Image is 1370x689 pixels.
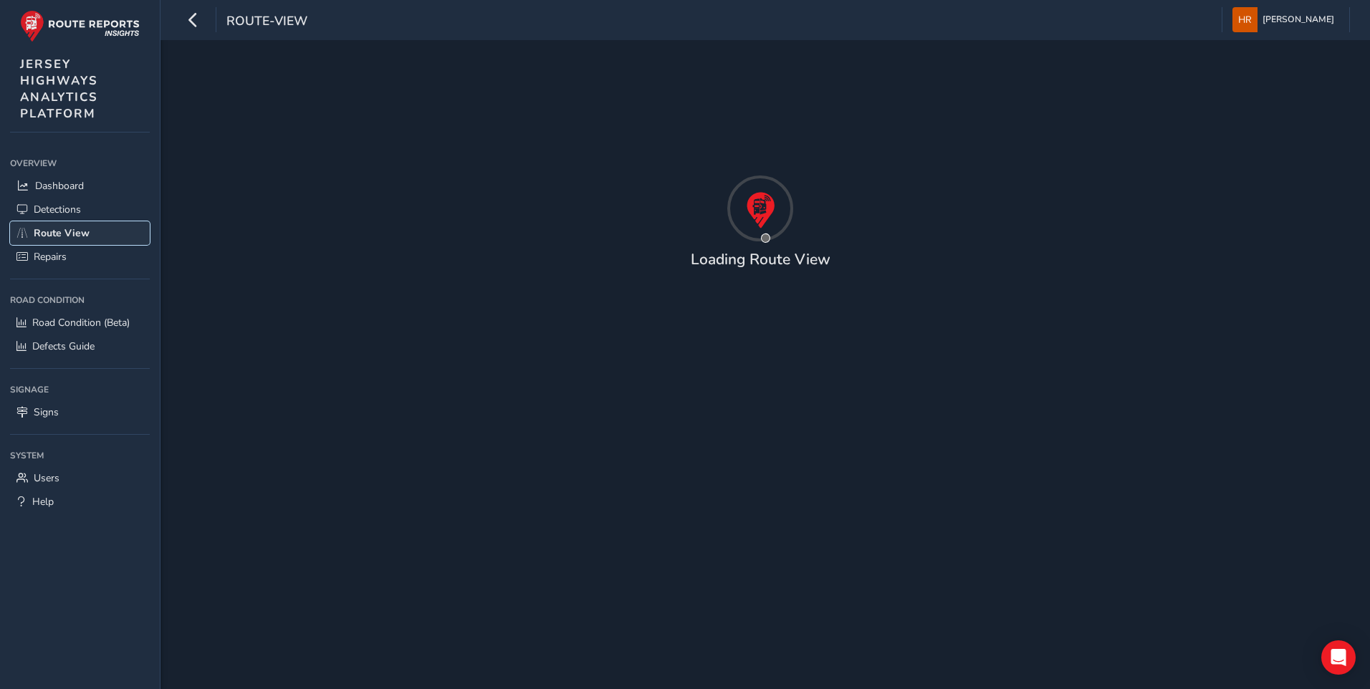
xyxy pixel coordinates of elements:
a: Dashboard [10,174,150,198]
span: Repairs [34,250,67,264]
span: Route View [34,226,90,240]
button: [PERSON_NAME] [1232,7,1339,32]
div: Overview [10,153,150,174]
a: Route View [10,221,150,245]
a: Road Condition (Beta) [10,311,150,334]
img: diamond-layout [1232,7,1258,32]
span: Road Condition (Beta) [32,316,130,329]
div: Signage [10,379,150,400]
a: Detections [10,198,150,221]
div: System [10,445,150,466]
span: Signs [34,405,59,419]
span: JERSEY HIGHWAYS ANALYTICS PLATFORM [20,56,98,122]
a: Repairs [10,245,150,269]
span: Detections [34,203,81,216]
a: Users [10,466,150,490]
div: Road Condition [10,289,150,311]
span: Dashboard [35,179,84,193]
a: Defects Guide [10,334,150,358]
a: Signs [10,400,150,424]
h4: Loading Route View [691,251,830,269]
span: Help [32,495,54,509]
span: Defects Guide [32,339,95,353]
span: [PERSON_NAME] [1263,7,1334,32]
span: Users [34,471,59,485]
span: route-view [226,12,307,32]
div: Open Intercom Messenger [1321,640,1356,675]
img: rr logo [20,10,140,42]
a: Help [10,490,150,514]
